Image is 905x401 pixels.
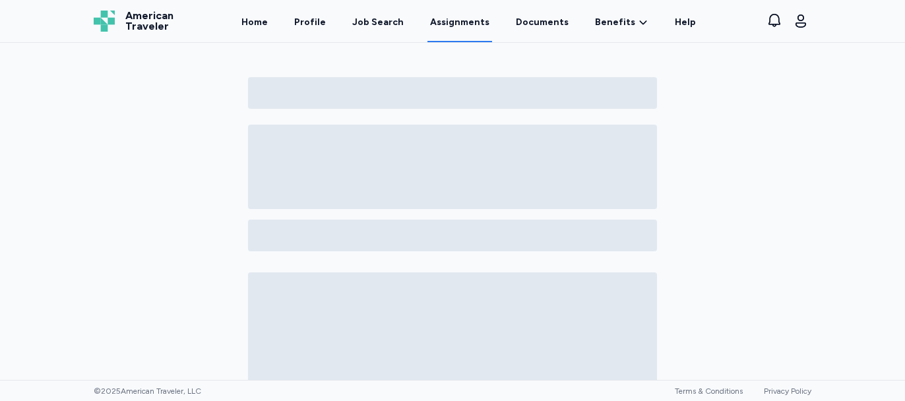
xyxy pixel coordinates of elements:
[94,11,115,32] img: Logo
[675,386,743,396] a: Terms & Conditions
[352,16,404,29] div: Job Search
[125,11,173,32] span: American Traveler
[427,1,492,42] a: Assignments
[764,386,811,396] a: Privacy Policy
[595,16,635,29] span: Benefits
[595,16,648,29] a: Benefits
[94,386,201,396] span: © 2025 American Traveler, LLC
